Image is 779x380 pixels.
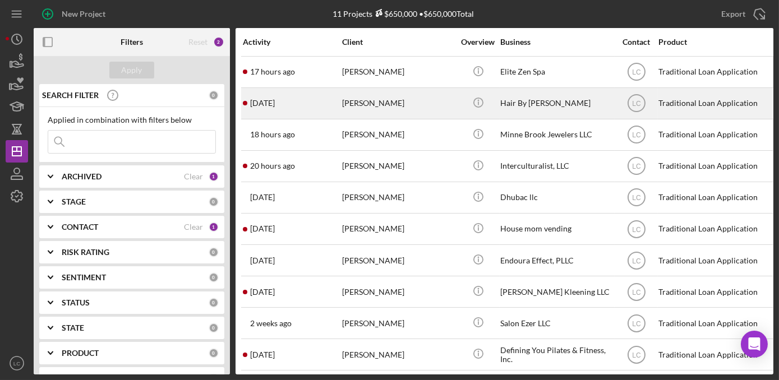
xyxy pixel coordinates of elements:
div: [PERSON_NAME] [342,151,454,181]
div: Interculturalist, LLC [500,151,612,181]
b: CONTACT [62,223,98,231]
text: LC [632,194,641,202]
text: LC [632,351,641,359]
b: PRODUCT [62,349,99,358]
div: Traditional Loan Application [658,120,771,150]
div: Traditional Loan Application [658,183,771,212]
div: Salon Ezer LLC [500,308,612,338]
div: [PERSON_NAME] [342,183,454,212]
div: Clear [184,172,203,181]
div: 1 [209,222,219,232]
text: LC [632,225,641,233]
div: Product [658,38,771,47]
div: New Project [62,3,105,25]
div: 11 Projects • $650,000 Total [333,9,474,18]
div: [PERSON_NAME] [342,308,454,338]
div: Traditional Loan Application [658,308,771,338]
div: Traditional Loan Application [658,214,771,244]
div: Client [342,38,454,47]
div: Dhubac llc [500,183,612,212]
div: Traditional Loan Application [658,245,771,275]
div: [PERSON_NAME] [342,57,454,87]
div: [PERSON_NAME] Kleening LLC [500,277,612,307]
time: 2025-09-11 22:37 [250,224,275,233]
div: Endoura Effect, PLLC [500,245,612,275]
button: LC [6,352,28,374]
div: Contact [615,38,657,47]
div: Traditional Loan Application [658,89,771,118]
time: 2025-09-09 19:09 [250,350,275,359]
div: Hair By [PERSON_NAME] [500,89,612,118]
time: 2025-09-10 17:09 [250,193,275,202]
div: Overview [457,38,499,47]
text: LC [632,163,641,170]
div: [PERSON_NAME] [342,245,454,275]
div: Reset [188,38,208,47]
div: Applied in combination with filters below [48,115,216,124]
text: LC [632,288,641,296]
time: 2025-09-04 22:10 [250,319,292,328]
div: 0 [209,348,219,358]
div: Export [721,3,745,25]
div: Defining You Pilates & Fitness, Inc. [500,340,612,369]
button: Apply [109,62,154,78]
div: House mom vending [500,214,612,244]
div: Open Intercom Messenger [741,331,768,358]
time: 2025-09-15 19:42 [250,130,295,139]
div: [PERSON_NAME] [342,340,454,369]
text: LC [632,257,641,265]
b: Filters [121,38,143,47]
time: 2025-09-15 20:30 [250,67,295,76]
div: Traditional Loan Application [658,277,771,307]
div: Activity [243,38,341,47]
div: 2 [213,36,224,48]
b: RISK RATING [62,248,109,257]
b: SENTIMENT [62,273,106,282]
div: Apply [122,62,142,78]
div: 0 [209,272,219,282]
time: 2025-09-14 02:47 [250,99,275,108]
b: SEARCH FILTER [42,91,99,100]
b: STATUS [62,298,90,307]
div: 0 [209,197,219,207]
time: 2025-09-08 17:01 [250,256,275,265]
div: 0 [209,298,219,308]
text: LC [632,68,641,76]
div: Elite Zen Spa [500,57,612,87]
b: STAGE [62,197,86,206]
div: Traditional Loan Application [658,57,771,87]
time: 2025-09-15 18:20 [250,161,295,170]
div: $650,000 [373,9,418,18]
text: LC [632,100,641,108]
b: ARCHIVED [62,172,102,181]
div: 0 [209,90,219,100]
div: [PERSON_NAME] [342,89,454,118]
div: 0 [209,323,219,333]
text: LC [632,131,641,139]
div: [PERSON_NAME] [342,214,454,244]
button: Export [710,3,773,25]
div: Traditional Loan Application [658,340,771,369]
div: Traditional Loan Application [658,151,771,181]
div: Clear [184,223,203,231]
div: Business [500,38,612,47]
text: LC [13,360,20,367]
b: STATE [62,323,84,332]
div: [PERSON_NAME] [342,277,454,307]
time: 2025-09-11 18:55 [250,288,275,296]
button: New Project [34,3,117,25]
div: 1 [209,172,219,182]
div: Minne Brook Jewelers LLC [500,120,612,150]
div: [PERSON_NAME] [342,120,454,150]
div: 0 [209,247,219,257]
text: LC [632,319,641,327]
